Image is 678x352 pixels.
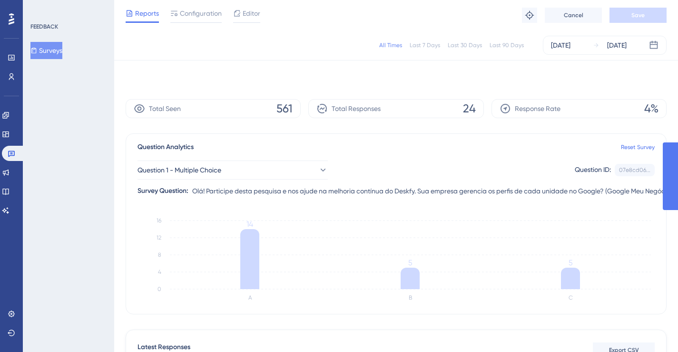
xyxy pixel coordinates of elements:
span: Editor [243,8,260,19]
tspan: 0 [157,286,161,292]
div: Last 90 Days [490,41,524,49]
span: 4% [644,101,658,116]
span: 561 [276,101,293,116]
span: Question Analytics [138,141,194,153]
text: A [248,294,252,301]
div: Survey Question: [138,185,188,197]
tspan: 16 [157,217,161,224]
iframe: UserGuiding AI Assistant Launcher [638,314,667,343]
div: Question ID: [575,164,611,176]
div: Last 30 Days [448,41,482,49]
button: Question 1 - Multiple Choice [138,161,328,180]
span: Response Rate [515,103,560,114]
text: C [569,294,573,301]
tspan: 4 [158,269,161,275]
button: Save [609,8,667,23]
tspan: 5 [569,258,573,267]
a: Reset Survey [621,143,655,151]
tspan: 5 [408,258,413,267]
tspan: 12 [157,234,161,241]
div: Last 7 Days [410,41,440,49]
tspan: 14 [246,220,253,229]
div: FEEDBACK [30,23,58,30]
span: Save [631,11,645,19]
span: Configuration [180,8,222,19]
div: [DATE] [607,40,627,51]
text: B [409,294,412,301]
div: [DATE] [551,40,570,51]
button: Cancel [545,8,602,23]
tspan: 8 [158,251,161,258]
div: All Times [379,41,402,49]
span: Question 1 - Multiple Choice [138,164,221,176]
div: 07e8cd06... [619,166,650,174]
span: Reports [135,8,159,19]
span: Cancel [564,11,583,19]
span: 24 [463,101,476,116]
span: Total Seen [149,103,181,114]
button: Surveys [30,42,62,59]
span: Total Responses [332,103,381,114]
